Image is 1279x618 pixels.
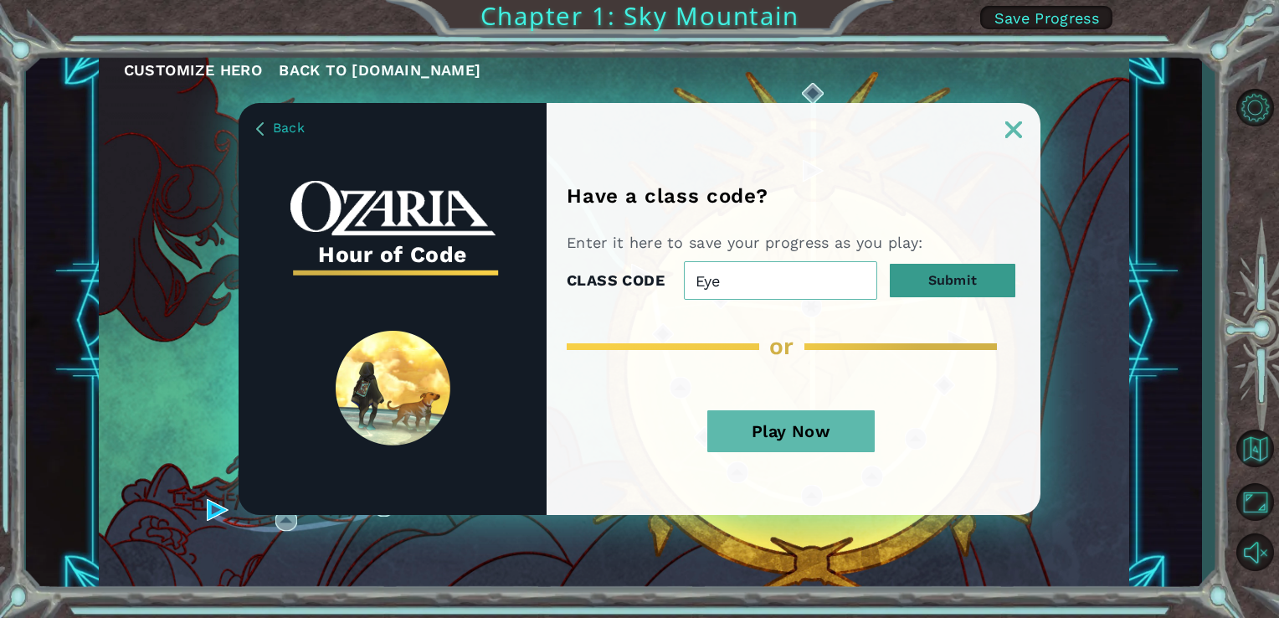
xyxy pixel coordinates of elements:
[707,410,875,452] button: Play Now
[1005,121,1022,138] img: ExitButton_Dusk.png
[890,264,1015,297] button: Submit
[567,268,665,293] label: CLASS CODE
[567,233,929,253] p: Enter it here to save your progress as you play:
[336,331,450,445] img: SpiritLandReveal.png
[256,122,264,136] img: BackArrow_Dusk.png
[567,184,773,208] h1: Have a class code?
[769,332,794,360] span: or
[273,120,305,136] span: Back
[290,181,496,235] img: whiteOzariaWordmark.png
[290,236,496,273] h3: Hour of Code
